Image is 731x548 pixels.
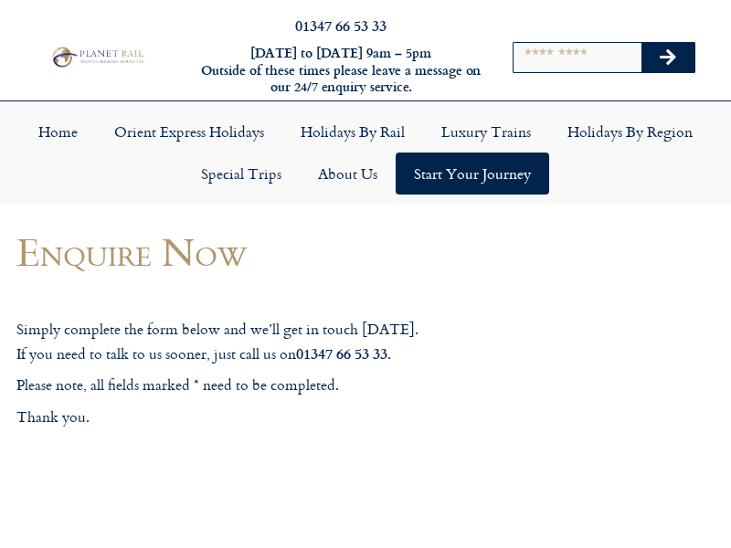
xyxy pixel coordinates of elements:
p: Simply complete the form below and we’ll get in touch [DATE]. If you need to talk to us sooner, j... [16,318,477,365]
a: Home [20,111,96,153]
a: Holidays by Rail [282,111,423,153]
a: Luxury Trains [423,111,549,153]
p: Please note, all fields marked * need to be completed. [16,374,477,397]
a: Holidays by Region [549,111,711,153]
a: About Us [300,153,396,195]
a: 01347 66 53 33 [295,15,387,36]
img: Planet Rail Train Holidays Logo [48,45,146,68]
nav: Menu [9,111,722,195]
h1: Enquire Now [16,230,477,273]
strong: 01347 66 53 33 [296,342,387,364]
a: Start your Journey [396,153,549,195]
p: Thank you. [16,406,477,429]
a: Special Trips [183,153,300,195]
button: Search [641,43,694,72]
h6: [DATE] to [DATE] 9am – 5pm Outside of these times please leave a message on our 24/7 enquiry serv... [199,45,482,96]
a: Orient Express Holidays [96,111,282,153]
